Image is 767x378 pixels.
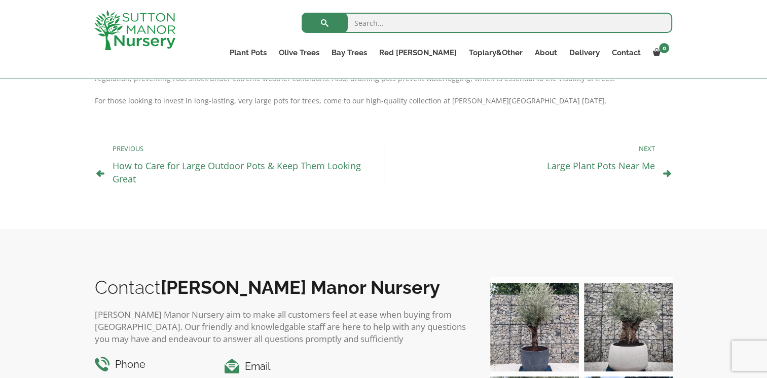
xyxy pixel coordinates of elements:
[95,357,210,372] h4: Phone
[547,160,655,172] a: Large Plant Pots Near Me
[113,142,374,155] p: Previous
[273,46,325,60] a: Olive Trees
[224,46,273,60] a: Plant Pots
[659,43,669,53] span: 0
[646,46,672,60] a: 0
[605,46,646,60] a: Contact
[584,283,673,371] img: Check out this beauty we potted at our nursery today ❤️‍🔥 A huge, ancient gnarled Olive tree plan...
[462,46,528,60] a: Topiary&Other
[95,309,470,345] p: [PERSON_NAME] Manor Nursery aim to make all customers feel at ease when buying from [GEOGRAPHIC_D...
[302,13,672,33] input: Search...
[94,10,175,50] img: logo
[325,46,373,60] a: Bay Trees
[113,160,361,185] a: How to Care for Large Outdoor Pots & Keep Them Looking Great
[394,142,655,155] p: Next
[161,277,440,298] b: [PERSON_NAME] Manor Nursery
[490,283,579,371] img: A beautiful multi-stem Spanish Olive tree potted in our luxurious fibre clay pots 😍😍
[528,46,563,60] a: About
[563,46,605,60] a: Delivery
[95,95,673,107] p: For those looking to invest in long-lasting, very large pots for trees, come to our high-quality ...
[225,359,469,374] h4: Email
[95,277,470,298] h2: Contact
[373,46,462,60] a: Red [PERSON_NAME]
